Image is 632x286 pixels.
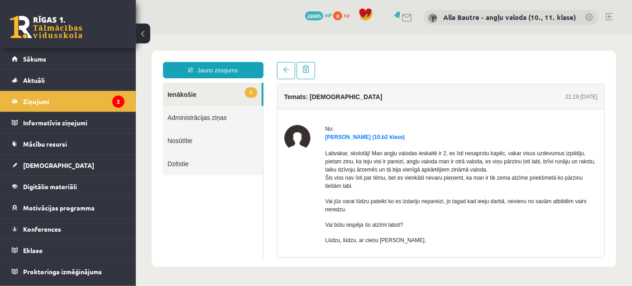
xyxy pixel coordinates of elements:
[12,133,124,154] a: Mācību resursi
[325,11,332,19] span: mP
[23,55,46,63] span: Sākums
[190,90,462,98] div: No:
[148,58,247,66] h4: Temats: [DEMOGRAPHIC_DATA]
[190,162,462,179] p: Vai jūs varat lūdzu pateikt ko es izdariju nepareizi, jo tagad kad ieeju darbā, nevienu no savām ...
[344,11,350,19] span: xp
[23,91,124,112] legend: Ziņojumi
[23,76,45,84] span: Aktuāli
[10,16,82,38] a: Rīgas 1. Tālmācības vidusskola
[23,140,67,148] span: Mācību resursi
[443,13,576,22] a: Alla Bautre - angļu valoda (10., 11. klase)
[109,52,121,63] span: 1
[430,58,462,66] div: 21:19 [DATE]
[23,225,61,233] span: Konferences
[27,48,126,71] a: 1Ienākošie
[12,219,124,239] a: Konferences
[190,99,269,105] a: [PERSON_NAME] (10.b2 klase)
[148,90,175,116] img: Marija Skudra
[333,11,354,19] a: 0 xp
[27,71,127,94] a: Administrācijas ziņas
[305,11,323,20] span: 22695
[23,204,95,212] span: Motivācijas programma
[23,161,94,169] span: [DEMOGRAPHIC_DATA]
[23,267,102,276] span: Proktoringa izmēģinājums
[12,261,124,282] a: Proktoringa izmēģinājums
[12,240,124,261] a: Eklase
[23,246,43,254] span: Eklase
[12,70,124,91] a: Aktuāli
[112,95,124,108] i: 2
[190,186,462,194] p: Vai būtu iespēja šo atzīmi labot?
[23,182,77,191] span: Digitālie materiāli
[305,11,332,19] a: 22695 mP
[27,94,127,117] a: Nosūtītie
[12,155,124,176] a: [DEMOGRAPHIC_DATA]
[190,114,462,155] p: Labvakar, skolotāj! Man angļu valodas ieskaitē ir 2, es īsti nesaprotu kapēc, vakar visus uzdevum...
[12,176,124,197] a: Digitālie materiāli
[23,112,124,133] legend: Informatīvie ziņojumi
[428,14,437,23] img: Alla Bautre - angļu valoda (10., 11. klase)
[190,201,462,210] p: Lūdzu, lūdzu, ar cieņu [PERSON_NAME].
[12,48,124,69] a: Sākums
[12,91,124,112] a: Ziņojumi2
[27,27,128,43] a: Jauns ziņojums
[333,11,342,20] span: 0
[12,112,124,133] a: Informatīvie ziņojumi
[27,117,127,140] a: Dzēstie
[12,197,124,218] a: Motivācijas programma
